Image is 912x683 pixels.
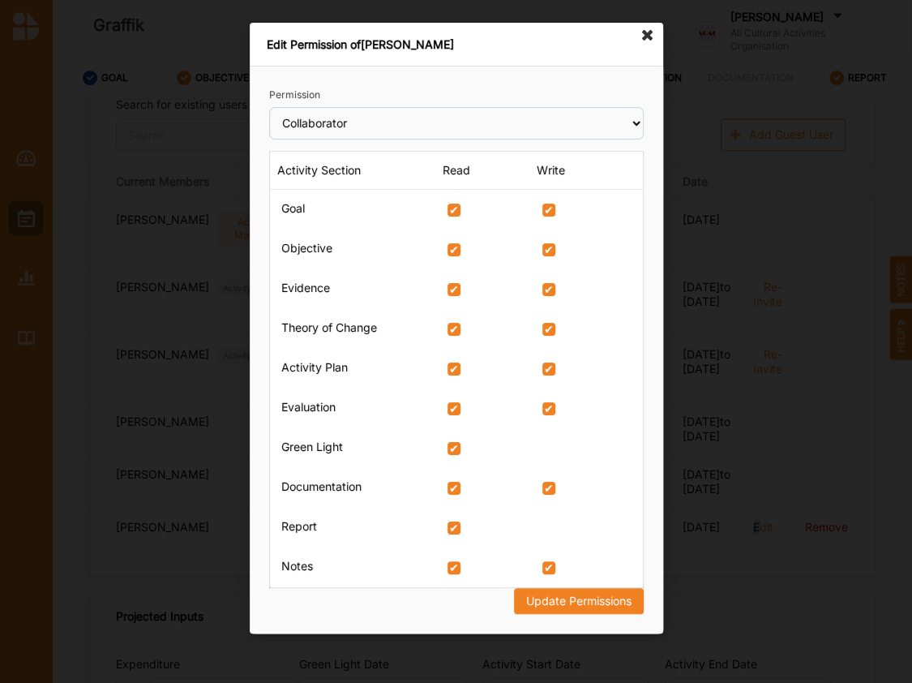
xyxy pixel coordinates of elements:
td: Goal [269,189,435,230]
td: Objective [269,230,435,269]
td: Evaluation [269,389,435,428]
td: Evidence [269,269,435,309]
td: Documentation [269,468,435,508]
td: Report [269,508,435,548]
label: Permission [269,89,320,101]
td: Theory of Change [269,309,435,349]
td: Activity Plan [269,349,435,389]
div: Edit Permission of [PERSON_NAME] [250,23,663,67]
td: Notes [269,548,435,588]
td: Green Light [269,428,435,468]
button: Update Permissions [514,588,644,614]
div: Update Permissions [526,594,632,608]
span: Activity Section [276,163,360,177]
span: Read Write [443,163,599,177]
